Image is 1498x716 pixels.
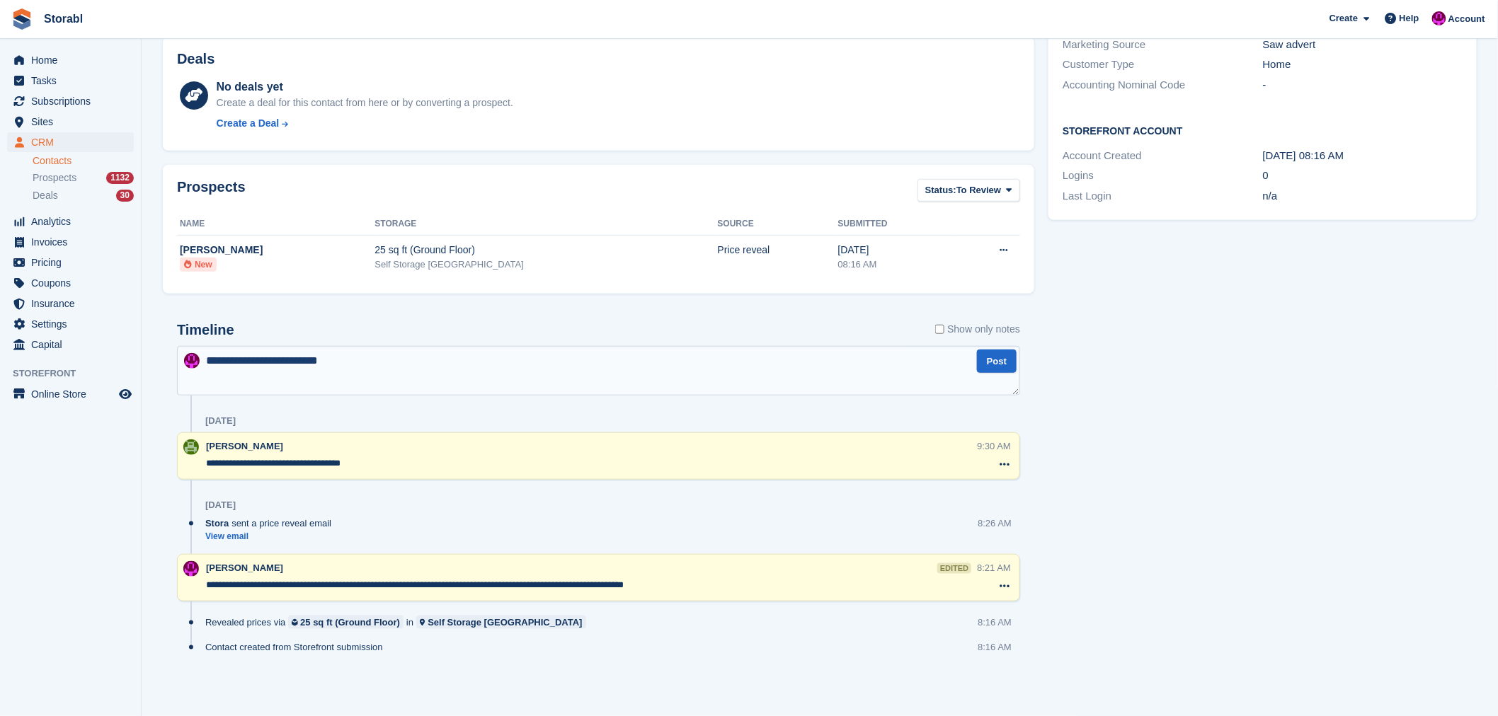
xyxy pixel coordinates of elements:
div: 30 [116,190,134,202]
div: Contact created from Storefront submission [205,640,390,654]
div: Home [1263,57,1463,73]
th: Name [177,213,374,236]
h2: Deals [177,51,215,67]
a: menu [7,253,134,272]
div: [PERSON_NAME] [180,243,374,258]
a: menu [7,314,134,334]
a: menu [7,112,134,132]
span: [PERSON_NAME] [206,562,283,573]
span: Help [1400,11,1419,25]
span: Storefront [13,366,141,381]
div: Accounting Nominal Code [1063,77,1263,93]
div: 25 sq ft (Ground Floor) [374,243,717,258]
img: Helen Morton [1432,11,1446,25]
div: Create a Deal [217,116,280,131]
div: Saw advert [1263,37,1463,53]
div: 08:16 AM [838,258,952,272]
div: Self Storage [GEOGRAPHIC_DATA] [428,616,582,629]
a: menu [7,335,134,354]
span: Subscriptions [31,91,116,111]
span: CRM [31,132,116,152]
div: 8:26 AM [978,516,1012,530]
div: Customer Type [1063,57,1263,73]
div: Last Login [1063,188,1263,204]
div: 9:30 AM [977,439,1011,453]
div: n/a [1263,188,1463,204]
a: menu [7,232,134,252]
a: menu [7,273,134,293]
h2: Storefront Account [1063,123,1463,137]
input: Show only notes [935,322,944,337]
div: sent a price reveal email [205,516,338,530]
div: [DATE] [205,500,236,511]
th: Source [718,213,838,236]
div: [DATE] [838,243,952,258]
div: 0 [1263,168,1463,184]
span: Insurance [31,294,116,313]
span: Prospects [33,171,76,185]
span: Online Store [31,384,116,404]
a: menu [7,91,134,111]
span: Pricing [31,253,116,272]
span: Analytics [31,212,116,231]
span: To Review [956,183,1001,197]
a: menu [7,384,134,404]
span: Capital [31,335,116,354]
a: menu [7,294,134,313]
div: Marketing Source [1063,37,1263,53]
img: Shurrelle Harrington [183,439,199,455]
div: Create a deal for this contact from here or by converting a prospect. [217,96,513,110]
div: Price reveal [718,243,838,258]
span: Tasks [31,71,116,91]
th: Submitted [838,213,952,236]
a: menu [7,132,134,152]
div: 8:21 AM [977,561,1011,574]
a: View email [205,531,338,543]
div: Revealed prices via in [205,616,593,629]
a: menu [7,212,134,231]
div: 8:16 AM [978,640,1012,654]
label: Show only notes [935,322,1020,337]
a: 25 sq ft (Ground Floor) [288,616,404,629]
span: [PERSON_NAME] [206,441,283,451]
li: New [180,258,217,272]
th: Storage [374,213,717,236]
div: edited [937,563,971,574]
div: 8:16 AM [978,616,1012,629]
span: Deals [33,189,58,202]
span: Status: [925,183,956,197]
div: [DATE] 08:16 AM [1263,148,1463,164]
a: menu [7,50,134,70]
div: 1132 [106,172,134,184]
a: Storabl [38,7,88,30]
span: Settings [31,314,116,334]
span: Home [31,50,116,70]
span: Create [1330,11,1358,25]
h2: Timeline [177,322,234,338]
a: Contacts [33,154,134,168]
div: 25 sq ft (Ground Floor) [300,616,400,629]
span: Invoices [31,232,116,252]
a: Prospects 1132 [33,171,134,185]
div: Account Created [1063,148,1263,164]
button: Post [977,350,1017,373]
span: Coupons [31,273,116,293]
button: Status: To Review [917,179,1020,202]
span: Account [1448,12,1485,26]
div: No deals yet [217,79,513,96]
span: Stora [205,516,229,530]
div: Logins [1063,168,1263,184]
a: Preview store [117,386,134,403]
a: Self Storage [GEOGRAPHIC_DATA] [416,616,586,629]
div: Self Storage [GEOGRAPHIC_DATA] [374,258,717,272]
a: Create a Deal [217,116,513,131]
div: [DATE] [205,415,236,427]
a: menu [7,71,134,91]
a: Deals 30 [33,188,134,203]
img: Helen Morton [184,353,200,369]
img: Helen Morton [183,561,199,577]
h2: Prospects [177,179,246,205]
div: - [1263,77,1463,93]
span: Sites [31,112,116,132]
img: stora-icon-8386f47178a22dfd0bd8f6a31ec36ba5ce8667c1dd55bd0f319d3a0aa187defe.svg [11,8,33,30]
